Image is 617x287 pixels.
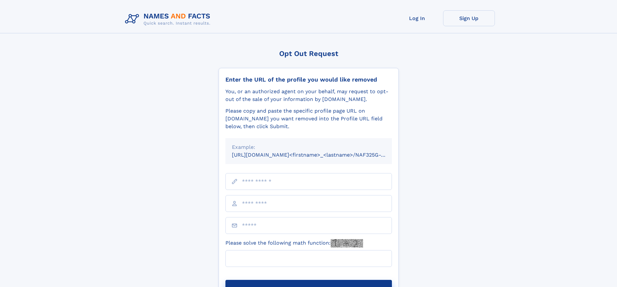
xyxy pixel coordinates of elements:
[122,10,216,28] img: Logo Names and Facts
[225,88,392,103] div: You, or an authorized agent on your behalf, may request to opt-out of the sale of your informatio...
[219,50,399,58] div: Opt Out Request
[232,143,385,151] div: Example:
[225,107,392,130] div: Please copy and paste the specific profile page URL on [DOMAIN_NAME] you want removed into the Pr...
[443,10,495,26] a: Sign Up
[225,76,392,83] div: Enter the URL of the profile you would like removed
[391,10,443,26] a: Log In
[225,239,363,248] label: Please solve the following math function:
[232,152,404,158] small: [URL][DOMAIN_NAME]<firstname>_<lastname>/NAF325G-xxxxxxxx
